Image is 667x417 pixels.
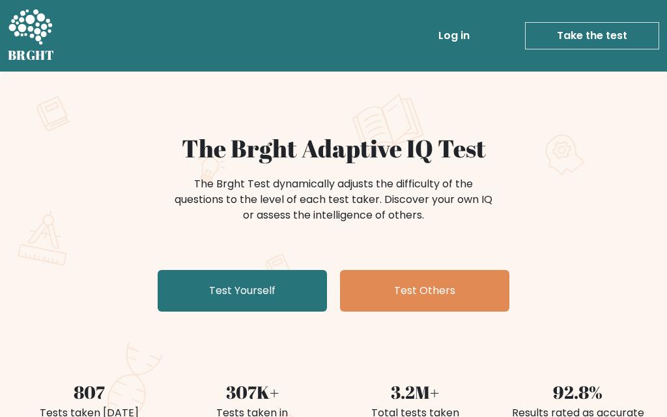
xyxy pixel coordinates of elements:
a: BRGHT [8,5,55,66]
h1: The Brght Adaptive IQ Test [16,134,651,163]
a: Take the test [525,22,659,49]
div: 307K+ [178,379,326,405]
h5: BRGHT [8,47,55,63]
div: The Brght Test dynamically adjusts the difficulty of the questions to the level of each test take... [171,176,496,223]
div: 92.8% [504,379,651,405]
div: 3.2M+ [341,379,489,405]
a: Test Yourself [158,270,327,312]
a: Log in [433,23,475,49]
div: 807 [16,379,163,405]
a: Test Others [340,270,509,312]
